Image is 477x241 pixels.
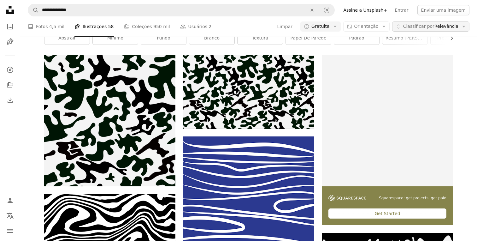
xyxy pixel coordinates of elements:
[4,20,16,33] a: Fotos
[183,199,314,205] a: Linhas onduladas abstratas brancas em um fundo azul
[4,209,16,222] button: Idioma
[44,55,175,186] img: Padrão abstrato de formas pretas em fundo branco
[4,79,16,91] a: Coleções
[93,32,138,45] a: mínimo
[141,32,186,45] a: fundo
[277,21,293,32] button: Limpar
[403,23,458,30] span: Relevância
[392,21,469,32] button: Classificar porRelevância
[209,23,212,30] span: 2
[319,4,334,16] button: Pesquisa visual
[4,4,16,18] a: Início — Unsplash
[183,55,314,129] img: Padrão de camuflagem abstrata preto e branco
[446,32,453,45] button: rolar lista para a direita
[44,118,175,124] a: Padrão abstrato de formas pretas em fundo branco
[340,5,391,15] a: Assine a Unsplash+
[322,55,453,225] a: Squarespace: get projects, get paidGet Started
[417,5,469,15] button: Enviar uma imagem
[4,94,16,106] a: Histórico de downloads
[28,4,335,16] form: Pesquise conteúdo visual em todo o site
[379,196,446,201] span: Squarespace: get projects, get paid
[328,208,446,219] div: Get Started
[183,89,314,95] a: Padrão de camuflagem abstrata preto e branco
[4,35,16,48] a: Ilustrações
[49,23,64,30] span: 4,5 mil
[391,5,412,15] a: Entrar
[44,32,90,45] a: abstrair
[28,4,39,16] button: Pesquise na Unsplash
[153,23,170,30] span: 950 mil
[305,4,319,16] button: Limpar
[311,23,330,30] span: Gratuita
[343,21,390,32] button: Orientação
[286,32,331,45] a: papel de parede
[124,16,170,37] a: Coleções 950 mil
[44,228,175,234] a: Listras onduladas em preto e branco criam uma ilusão de ótica.
[382,32,427,45] a: Resumo [PERSON_NAME]
[328,195,366,201] img: file-1747939142011-51e5cc87e3c9
[189,32,234,45] a: Branco
[28,16,64,37] a: Fotos 4,5 mil
[300,21,341,32] button: Gratuita
[4,225,16,237] button: Menu
[238,32,283,45] a: textura
[4,63,16,76] a: Explorar
[431,32,476,45] a: preto abstrato
[354,24,379,29] span: Orientação
[403,24,434,29] span: Classificar por
[334,32,379,45] a: padrão
[180,16,212,37] a: Usuários 2
[4,194,16,207] a: Entrar / Cadastrar-se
